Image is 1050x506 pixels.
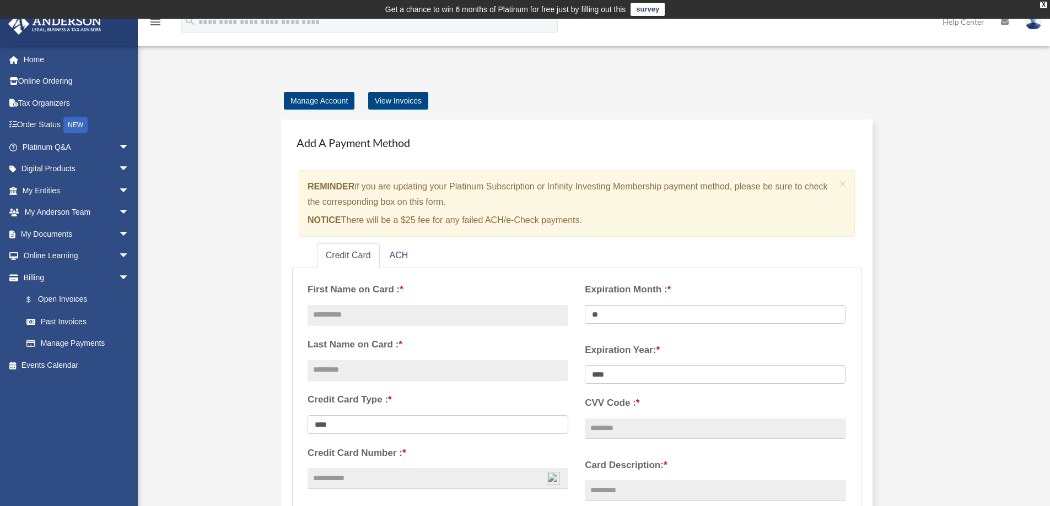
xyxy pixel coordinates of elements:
[8,202,146,224] a: My Anderson Teamarrow_drop_down
[5,13,105,35] img: Anderson Advisors Platinum Portal
[149,15,162,29] i: menu
[317,243,380,268] a: Credit Card
[631,3,665,16] a: survey
[381,243,417,268] a: ACH
[284,92,354,110] a: Manage Account
[119,136,141,159] span: arrow_drop_down
[1025,14,1042,30] img: User Pic
[119,266,141,289] span: arrow_drop_down
[8,158,146,180] a: Digital Productsarrow_drop_down
[119,202,141,224] span: arrow_drop_down
[308,182,354,191] strong: REMINDER
[184,15,196,27] i: search
[385,3,626,16] div: Get a chance to win 6 months of Platinum for free just by filling out this
[585,281,846,298] label: Expiration Month :
[308,336,568,353] label: Last Name on Card :
[63,117,88,133] div: NEW
[149,19,162,29] a: menu
[1040,2,1047,8] div: close
[308,391,568,408] label: Credit Card Type :
[368,92,428,110] a: View Invoices
[8,179,146,202] a: My Entitiesarrow_drop_down
[8,48,146,70] a: Home
[8,136,146,158] a: Platinum Q&Aarrow_drop_down
[8,245,146,267] a: Online Learningarrow_drop_down
[299,170,855,237] div: if you are updating your Platinum Subscription or Infinity Investing Membership payment method, p...
[585,342,846,358] label: Expiration Year:
[33,293,38,307] span: $
[8,114,146,137] a: Order StatusNEW
[15,289,146,311] a: $Open Invoices
[15,333,141,355] a: Manage Payments
[308,215,341,225] strong: NOTICE
[308,213,835,228] p: There will be a $25 fee for any failed ACH/e-Check payments.
[119,158,141,181] span: arrow_drop_down
[119,223,141,246] span: arrow_drop_down
[839,177,847,190] span: ×
[585,395,846,411] label: CVV Code :
[839,178,847,189] button: Close
[292,130,861,155] h4: Add A Payment Method
[585,457,846,474] label: Card Description:
[547,472,560,485] img: npw-badge-icon.svg
[308,445,568,461] label: Credit Card Number :
[308,281,568,298] label: First Name on Card :
[119,179,141,202] span: arrow_drop_down
[119,245,141,268] span: arrow_drop_down
[8,354,146,376] a: Events Calendar
[8,266,146,289] a: Billingarrow_drop_down
[8,70,146,93] a: Online Ordering
[15,311,146,333] a: Past Invoices
[8,223,146,245] a: My Documentsarrow_drop_down
[8,92,146,114] a: Tax Organizers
